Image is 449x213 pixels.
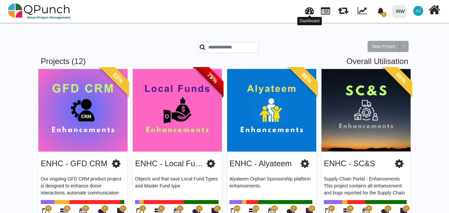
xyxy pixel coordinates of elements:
button: New Project [368,41,400,52]
span: 20 [103,206,107,211]
span: 49 [367,206,371,211]
span: Releases [338,3,348,14]
i: Home [428,4,440,16]
span: 12 [404,206,408,211]
span: 79% [194,60,231,97]
a: Overall Utilisation [346,57,408,66]
a: bell fill8 [373,0,389,21]
div: Dashboard [297,17,322,25]
a: ENHC - GFD CRM [41,159,107,168]
p: Our ongoing GFD CRM product project is designed to enhance donor interactions, automate communica... [41,176,125,195]
span: 238 [272,206,277,211]
span: 14 [160,206,163,211]
p: Supply Chain Portal - Enhancements This project contains all enhancement and bugs reported for th... [324,176,408,195]
span: 8 [293,206,294,211]
span: Projects [321,4,330,15]
img: qpunch-sp.fa6292f.png [8,1,71,21]
h3: Projects (12) [41,57,408,66]
span: 30 [66,206,69,211]
span: 49 [349,206,352,211]
div: Notification [375,5,386,17]
span: 29 [46,206,50,211]
span: Abdullah Jahangir [413,6,423,16]
div: IRW [396,6,405,17]
a: AJ [409,0,427,22]
span: AJ [416,9,421,13]
span: 13 [141,206,144,211]
span: 238 [234,206,239,211]
span: 13 [386,206,390,211]
span: 49 [329,206,333,211]
svg: bell fill [377,8,384,15]
span: 53% [100,60,136,97]
div: Dynamic Report [354,0,373,22]
a: ENHC - SC&S [324,159,375,168]
a: IRW [389,0,409,22]
h3: ENHC - Local Funds [135,159,207,169]
p: Objects and that save Local Fund Types and Master Fund type [135,176,220,195]
span: 8 [381,12,386,17]
span: 239 [254,206,259,211]
p: Alyateem Orphan Sponsorship platform enhancements. [229,176,314,195]
span: 66% [383,60,420,97]
span: 13 [178,206,182,211]
span: 12 [216,206,219,211]
a: ENHC - Alyateem [229,159,292,168]
span: 12 [121,206,125,211]
span: 10 [198,206,201,211]
span: 86% [288,60,325,97]
a: ENHC - Local Funds [135,159,208,168]
span: 12 [310,206,313,211]
span: 29 [84,206,87,211]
